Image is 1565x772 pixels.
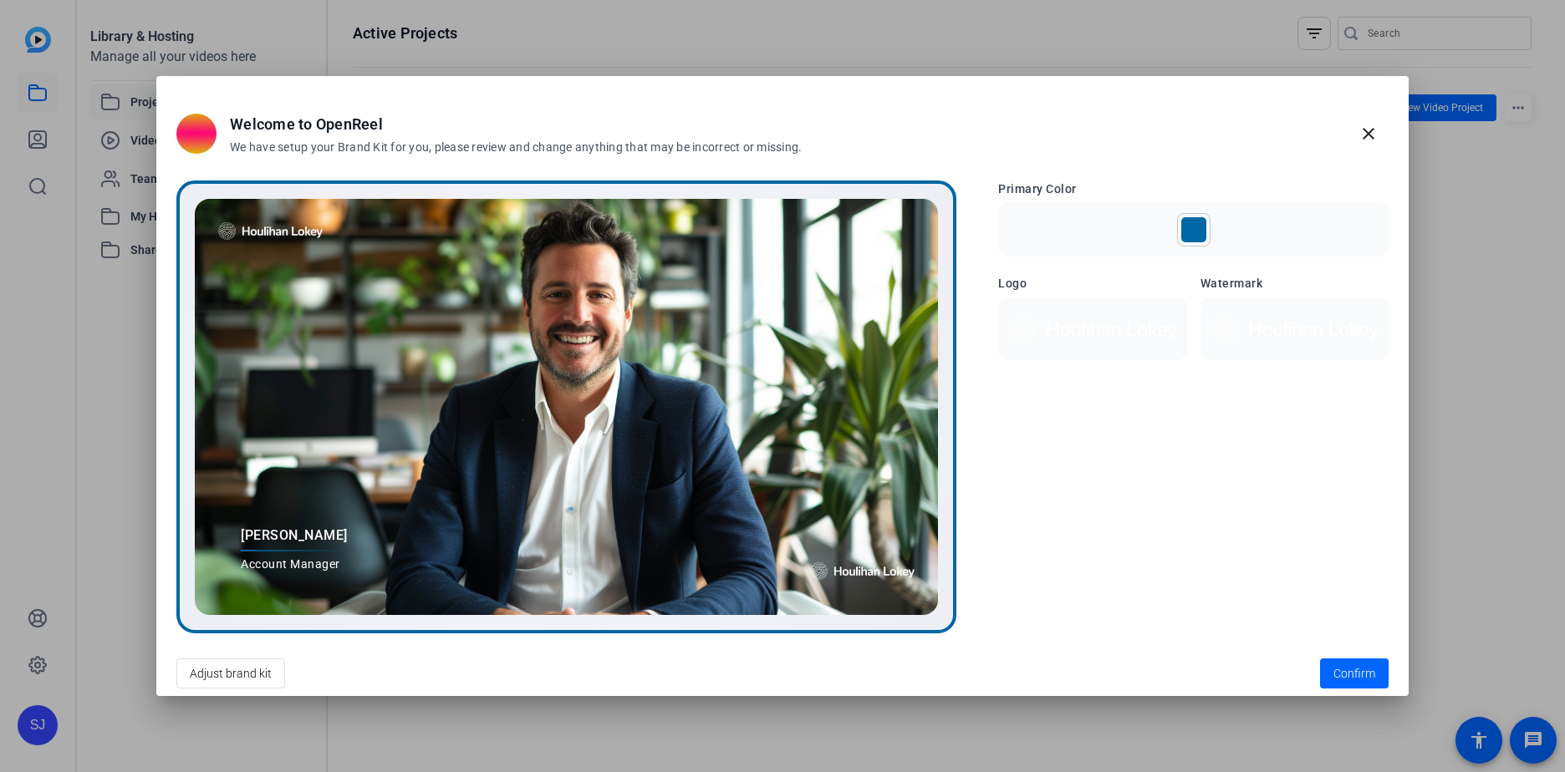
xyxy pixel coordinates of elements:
[1359,124,1379,144] mat-icon: close
[998,275,1186,292] h3: Logo
[1201,275,1389,292] h3: Watermark
[230,113,802,135] h2: Welcome to OpenReel
[1211,315,1379,343] img: Watermark
[1320,658,1389,688] button: Confirm
[195,199,938,615] img: Preview image
[241,526,348,546] span: [PERSON_NAME]
[1333,665,1375,683] span: Confirm
[176,658,285,688] button: Adjust brand kit
[241,556,348,573] span: Account Manager
[190,658,272,689] span: Adjust brand kit
[1008,315,1176,343] img: Logo
[998,180,1389,198] h3: Primary Color
[230,140,802,156] h3: We have setup your Brand Kit for you, please review and change anything that may be incorrect or ...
